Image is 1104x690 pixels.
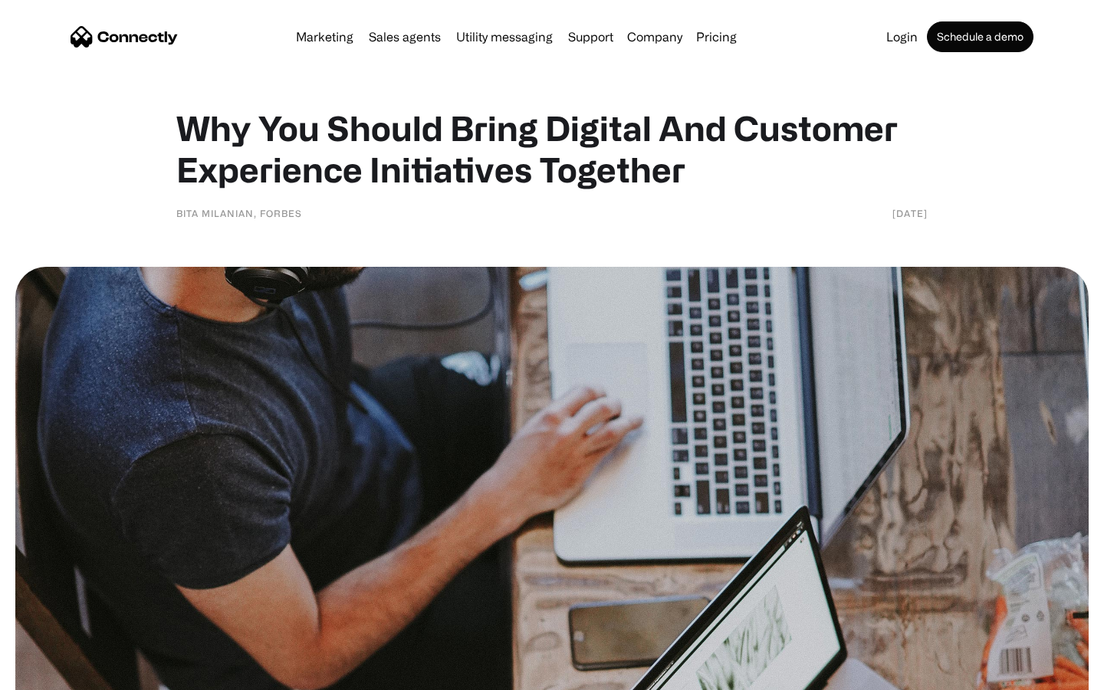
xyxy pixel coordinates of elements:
[880,31,924,43] a: Login
[176,205,302,221] div: Bita Milanian, Forbes
[623,26,687,48] div: Company
[690,31,743,43] a: Pricing
[71,25,178,48] a: home
[31,663,92,685] ul: Language list
[450,31,559,43] a: Utility messaging
[290,31,360,43] a: Marketing
[927,21,1033,52] a: Schedule a demo
[176,107,928,190] h1: Why You Should Bring Digital And Customer Experience Initiatives Together
[627,26,682,48] div: Company
[363,31,447,43] a: Sales agents
[562,31,619,43] a: Support
[15,663,92,685] aside: Language selected: English
[892,205,928,221] div: [DATE]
